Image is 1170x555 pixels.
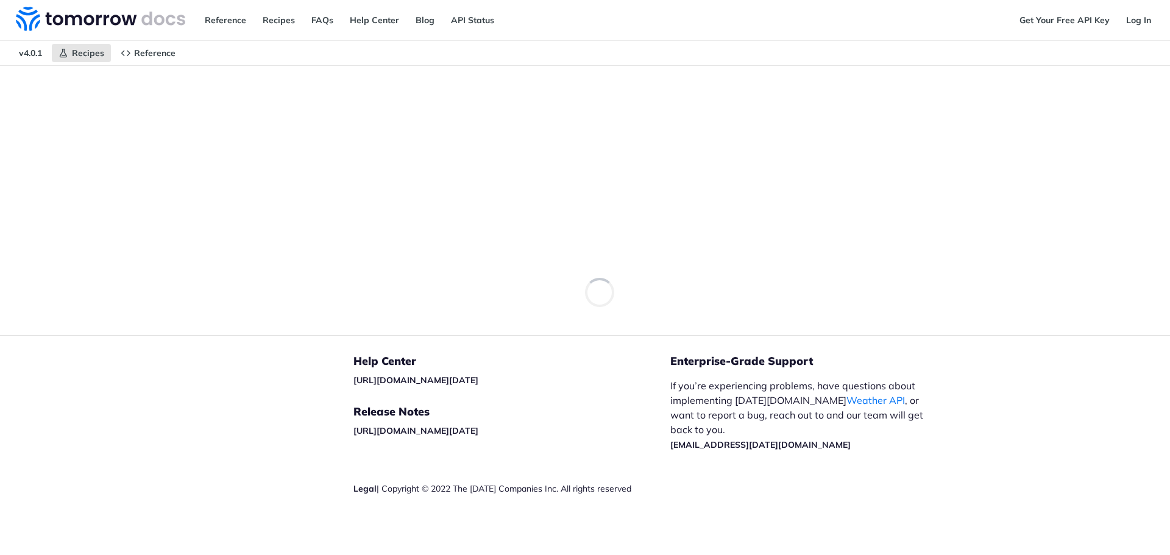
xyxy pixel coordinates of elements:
[305,11,340,29] a: FAQs
[353,425,478,436] a: [URL][DOMAIN_NAME][DATE]
[353,375,478,386] a: [URL][DOMAIN_NAME][DATE]
[72,48,104,58] span: Recipes
[444,11,501,29] a: API Status
[670,378,936,451] p: If you’re experiencing problems, have questions about implementing [DATE][DOMAIN_NAME] , or want ...
[16,7,185,31] img: Tomorrow.io Weather API Docs
[343,11,406,29] a: Help Center
[353,354,670,369] h5: Help Center
[670,439,851,450] a: [EMAIL_ADDRESS][DATE][DOMAIN_NAME]
[256,11,302,29] a: Recipes
[12,44,49,62] span: v4.0.1
[846,394,905,406] a: Weather API
[670,354,955,369] h5: Enterprise-Grade Support
[134,48,175,58] span: Reference
[353,483,670,495] div: | Copyright © 2022 The [DATE] Companies Inc. All rights reserved
[1119,11,1158,29] a: Log In
[114,44,182,62] a: Reference
[353,405,670,419] h5: Release Notes
[409,11,441,29] a: Blog
[353,483,377,494] a: Legal
[52,44,111,62] a: Recipes
[1013,11,1116,29] a: Get Your Free API Key
[198,11,253,29] a: Reference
